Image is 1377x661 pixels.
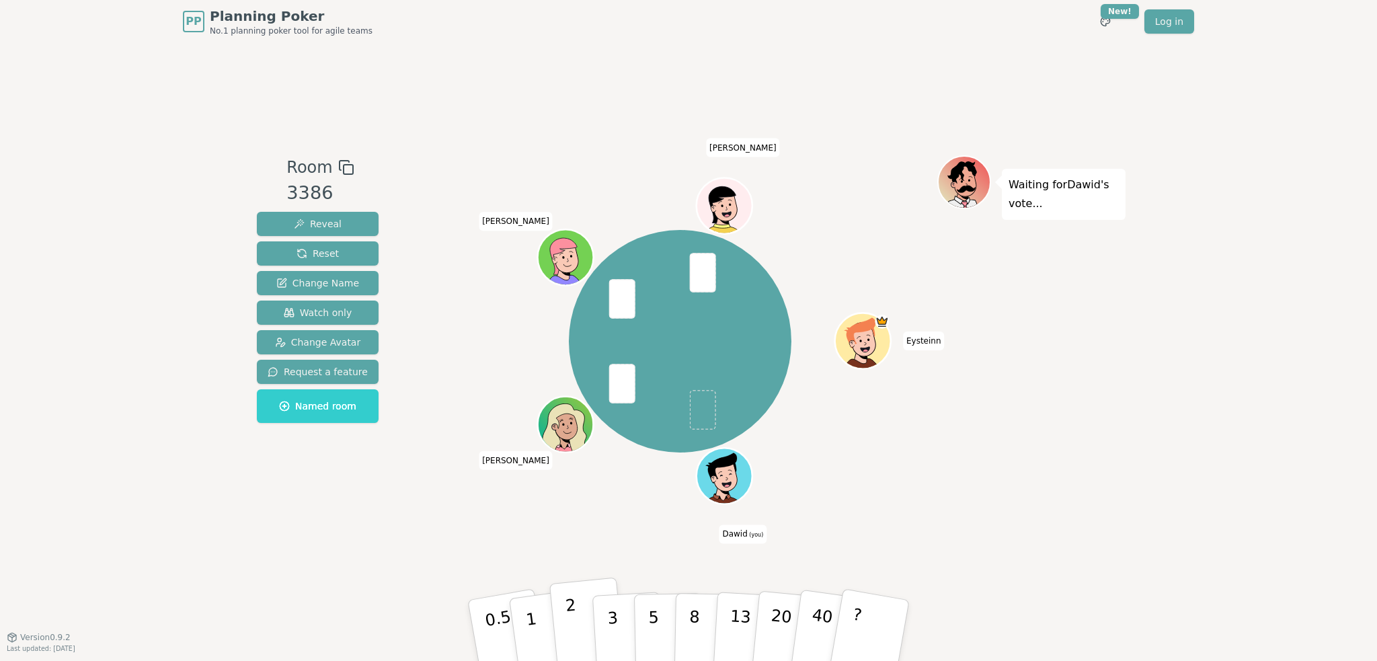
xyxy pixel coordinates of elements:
span: Click to change your name [903,332,945,350]
div: 3386 [286,180,354,207]
button: Click to change your avatar [698,450,750,502]
span: Planning Poker [210,7,372,26]
span: Version 0.9.2 [20,632,71,643]
button: Change Name [257,271,379,295]
span: Click to change your name [479,451,553,470]
a: Log in [1144,9,1194,34]
p: Waiting for Dawid 's vote... [1009,176,1119,213]
span: Click to change your name [706,139,780,157]
span: Change Avatar [275,336,361,349]
span: (you) [748,533,764,539]
button: Watch only [257,301,379,325]
button: Named room [257,389,379,423]
span: Click to change your name [479,212,553,231]
button: Request a feature [257,360,379,384]
span: Named room [279,399,356,413]
button: Reset [257,241,379,266]
button: Version0.9.2 [7,632,71,643]
span: PP [186,13,201,30]
span: Room [286,155,332,180]
a: PPPlanning PokerNo.1 planning poker tool for agile teams [183,7,372,36]
span: Request a feature [268,365,368,379]
span: Eysteinn is the host [875,315,889,329]
span: Change Name [276,276,359,290]
span: Reset [297,247,339,260]
button: Change Avatar [257,330,379,354]
span: Watch only [284,306,352,319]
span: No.1 planning poker tool for agile teams [210,26,372,36]
span: Reveal [294,217,342,231]
button: Reveal [257,212,379,236]
span: Click to change your name [719,525,766,544]
span: Last updated: [DATE] [7,645,75,652]
div: New! [1101,4,1139,19]
button: New! [1093,9,1117,34]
